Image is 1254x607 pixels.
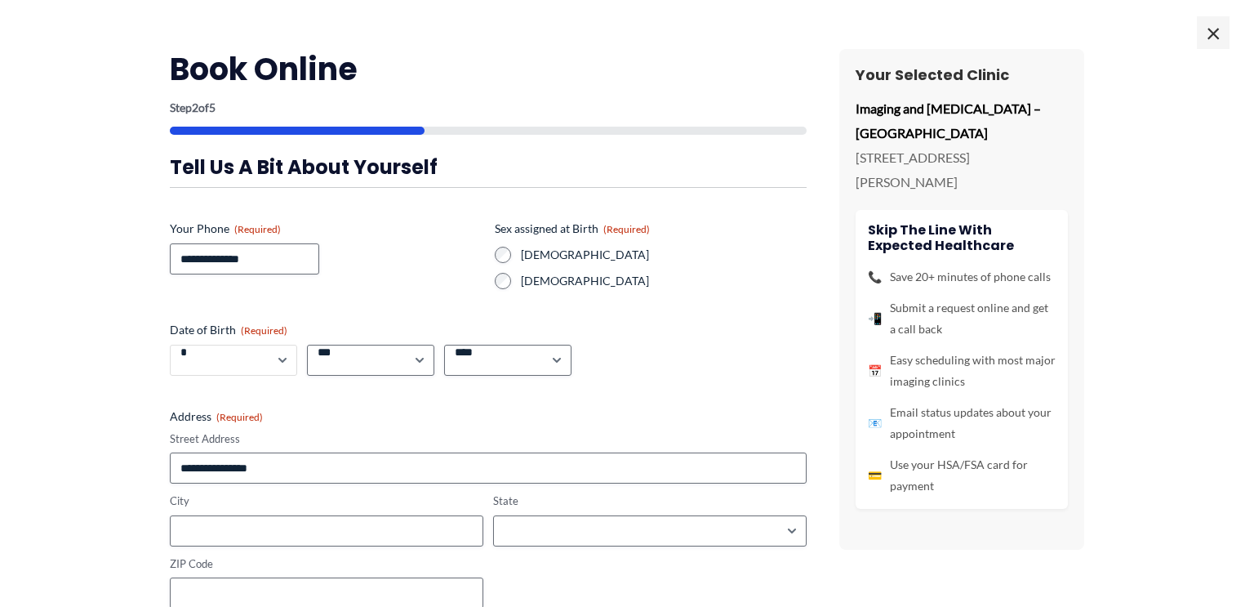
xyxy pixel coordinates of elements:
legend: Sex assigned at Birth [495,221,650,237]
legend: Date of Birth [170,322,287,338]
p: Imaging and [MEDICAL_DATA] – [GEOGRAPHIC_DATA] [856,96,1068,145]
li: Save 20+ minutes of phone calls [868,266,1056,288]
span: 💳 [868,465,882,486]
li: Use your HSA/FSA card for payment [868,454,1056,497]
label: Street Address [170,431,807,447]
span: × [1197,16,1230,49]
span: 2 [192,100,198,114]
h2: Book Online [170,49,807,89]
span: 5 [209,100,216,114]
span: (Required) [241,324,287,337]
label: City [170,493,483,509]
legend: Address [170,408,263,425]
p: [STREET_ADDRESS][PERSON_NAME] [856,145,1068,194]
h4: Skip the line with Expected Healthcare [868,222,1056,253]
label: [DEMOGRAPHIC_DATA] [521,247,807,263]
label: ZIP Code [170,556,483,572]
span: 📲 [868,308,882,329]
span: 📅 [868,360,882,382]
li: Easy scheduling with most major imaging clinics [868,350,1056,392]
label: [DEMOGRAPHIC_DATA] [521,273,807,289]
li: Submit a request online and get a call back [868,297,1056,340]
span: (Required) [234,223,281,235]
span: (Required) [603,223,650,235]
h3: Your Selected Clinic [856,65,1068,84]
label: State [493,493,807,509]
span: 📞 [868,266,882,288]
h3: Tell us a bit about yourself [170,154,807,180]
li: Email status updates about your appointment [868,402,1056,444]
span: (Required) [216,411,263,423]
span: 📧 [868,413,882,434]
p: Step of [170,102,807,114]
label: Your Phone [170,221,482,237]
